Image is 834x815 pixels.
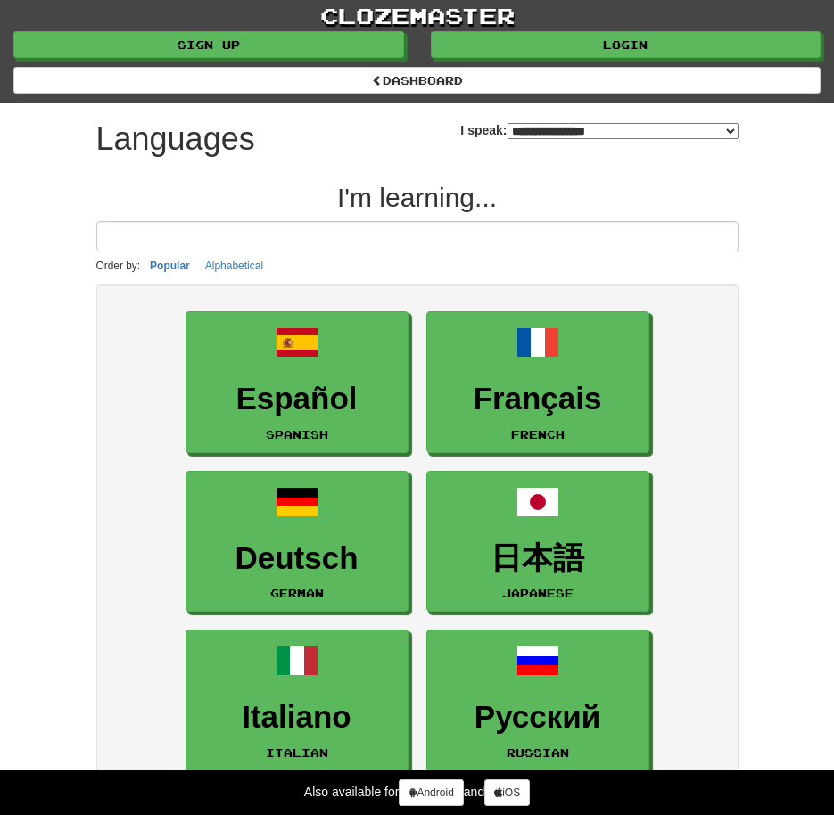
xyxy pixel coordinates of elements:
button: Alphabetical [200,256,268,276]
a: Android [399,779,463,806]
a: iOS [484,779,530,806]
small: Order by: [96,259,141,272]
a: dashboard [13,67,821,94]
small: Spanish [266,428,328,440]
button: Popular [145,256,195,276]
a: ItalianoItalian [186,630,409,771]
h3: Русский [436,700,640,735]
h3: Español [195,382,399,416]
a: РусскийRussian [426,630,649,771]
h3: Deutsch [195,541,399,576]
a: EspañolSpanish [186,311,409,453]
small: Japanese [502,587,574,599]
h2: I'm learning... [96,183,739,212]
a: FrançaisFrench [426,311,649,453]
h3: Français [436,382,640,416]
small: Russian [507,746,569,759]
a: Sign up [13,31,404,58]
a: Login [431,31,822,58]
small: French [511,428,565,440]
h1: Languages [96,121,255,157]
label: I speak: [460,121,738,139]
small: Italian [266,746,328,759]
small: German [270,587,324,599]
h3: 日本語 [436,541,640,576]
a: DeutschGerman [186,471,409,613]
a: 日本語Japanese [426,471,649,613]
h3: Italiano [195,700,399,735]
select: I speak: [508,123,739,139]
